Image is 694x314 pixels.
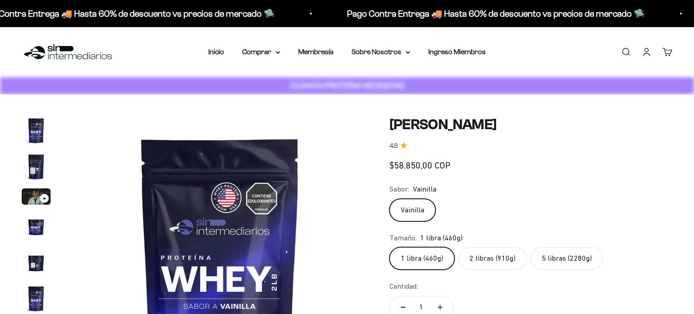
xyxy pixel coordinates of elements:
span: 4.8 [389,141,398,151]
label: Cantidad: [389,281,418,292]
strong: CUANTA PROTEÍNA NECESITAS [290,81,404,90]
img: Proteína Whey - Vainilla [22,248,51,277]
a: Membresía [298,48,333,56]
summary: Comprar [242,46,280,58]
p: Pago Contra Entrega 🚚 Hasta 60% de descuento vs precios de mercado 🛸 [347,6,645,21]
button: Ir al artículo 1 [22,116,51,148]
h1: [PERSON_NAME] [389,116,672,133]
img: Proteína Whey - Vainilla [22,116,51,145]
legend: Tamaño: [389,232,417,244]
span: Vainilla [413,183,436,195]
button: Ir al artículo 4 [22,212,51,244]
a: 4.84.8 de 5.0 estrellas [389,141,672,151]
img: Proteína Whey - Vainilla [22,284,51,313]
sale-price: $58.850,00 COP [389,158,450,173]
span: 1 libra (460g) [420,232,463,244]
img: Proteína Whey - Vainilla [22,152,51,181]
a: Inicio [208,48,224,56]
button: Ir al artículo 5 [22,248,51,280]
img: Proteína Whey - Vainilla [22,212,51,241]
summary: Sobre Nosotros [352,46,410,58]
button: Ir al artículo 3 [22,188,51,207]
legend: Sabor: [389,183,409,195]
a: Ingreso Miembros [428,48,486,56]
button: Ir al artículo 2 [22,152,51,184]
